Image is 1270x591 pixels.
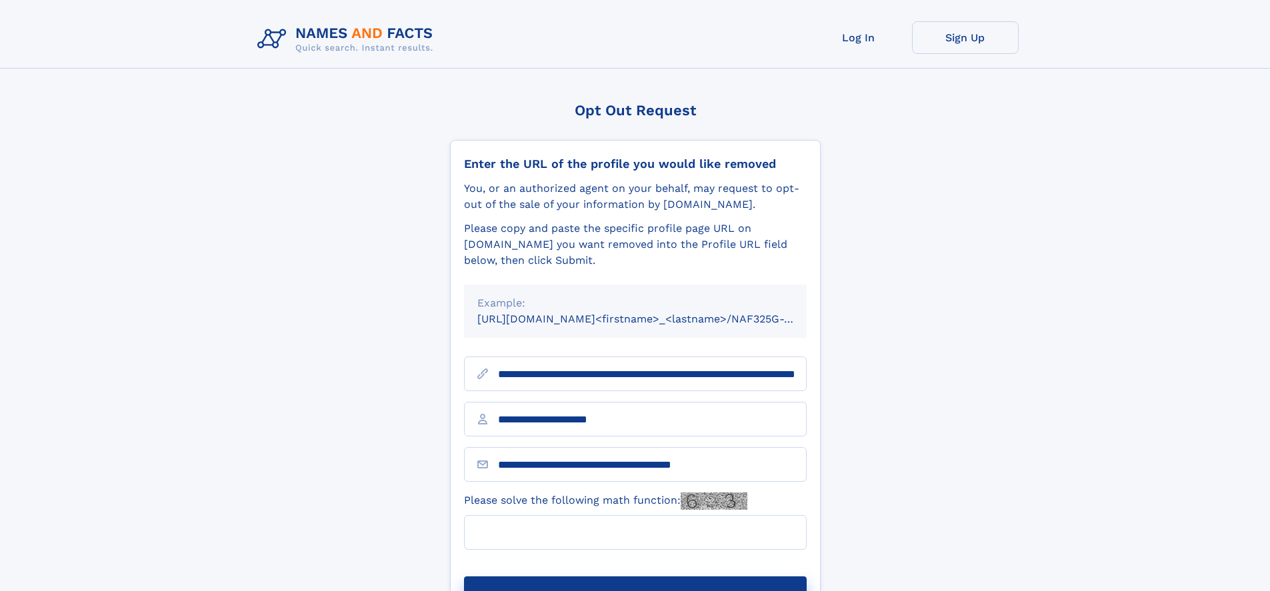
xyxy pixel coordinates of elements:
div: Opt Out Request [450,102,821,119]
a: Sign Up [912,21,1019,54]
div: Enter the URL of the profile you would like removed [464,157,807,171]
div: Example: [477,295,793,311]
a: Log In [805,21,912,54]
div: You, or an authorized agent on your behalf, may request to opt-out of the sale of your informatio... [464,181,807,213]
small: [URL][DOMAIN_NAME]<firstname>_<lastname>/NAF325G-xxxxxxxx [477,312,832,325]
div: Please copy and paste the specific profile page URL on [DOMAIN_NAME] you want removed into the Pr... [464,221,807,269]
img: Logo Names and Facts [252,21,444,57]
label: Please solve the following math function: [464,492,747,510]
